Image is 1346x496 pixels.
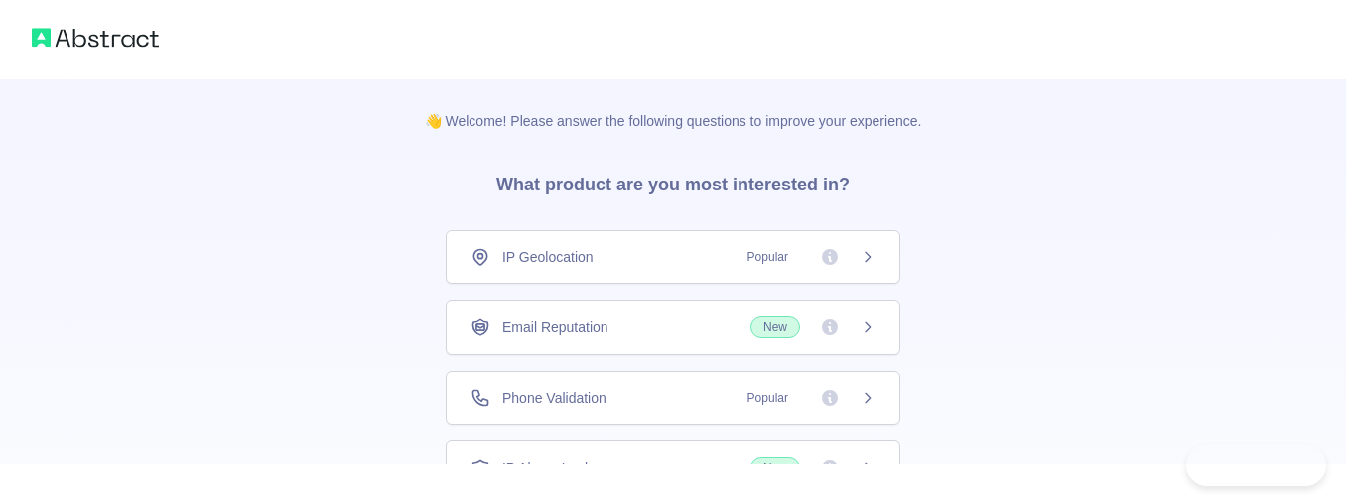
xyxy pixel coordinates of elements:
span: Email Reputation [502,317,608,337]
span: New [750,316,800,338]
span: Popular [736,247,800,267]
span: IP Geolocation [502,247,594,267]
img: Abstract logo [32,24,159,52]
span: Popular [736,388,800,408]
h3: What product are you most interested in? [465,131,881,230]
span: IP Abuse Lookup [502,458,607,478]
span: Phone Validation [502,388,606,408]
iframe: Toggle Customer Support [1186,444,1326,486]
p: 👋 Welcome! Please answer the following questions to improve your experience. [393,79,954,131]
span: New [750,457,800,479]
